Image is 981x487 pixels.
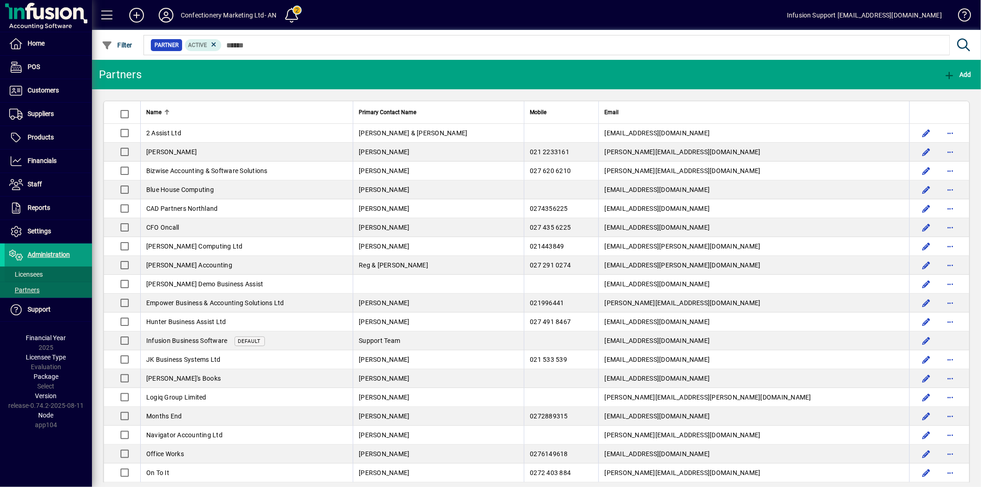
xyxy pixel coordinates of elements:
[359,205,409,212] span: [PERSON_NAME]
[9,271,43,278] span: Licensees
[359,375,409,382] span: [PERSON_NAME]
[604,205,710,212] span: [EMAIL_ADDRESS][DOMAIN_NAME]
[28,157,57,164] span: Financials
[530,356,567,363] span: 021 533 539
[359,412,409,420] span: [PERSON_NAME]
[787,8,942,23] div: Infusion Support [EMAIL_ADDRESS][DOMAIN_NAME]
[146,450,184,458] span: Office Works
[359,224,409,231] span: [PERSON_NAME]
[102,41,132,49] span: Filter
[919,352,934,367] button: Edit
[919,446,934,461] button: Edit
[919,239,934,254] button: Edit
[943,296,958,310] button: More options
[943,182,958,197] button: More options
[146,186,214,193] span: Blue House Computing
[530,243,564,250] span: 021443849
[604,412,710,420] span: [EMAIL_ADDRESS][DOMAIN_NAME]
[238,338,261,344] span: Default
[39,412,54,419] span: Node
[5,220,92,243] a: Settings
[919,428,934,442] button: Edit
[530,318,571,325] span: 027 491 8467
[28,87,59,94] span: Customers
[189,42,207,48] span: Active
[604,148,760,156] span: [PERSON_NAME][EMAIL_ADDRESS][DOMAIN_NAME]
[919,201,934,216] button: Edit
[359,186,409,193] span: [PERSON_NAME]
[146,129,181,137] span: 2 Assist Ltd
[604,318,710,325] span: [EMAIL_ADDRESS][DOMAIN_NAME]
[604,224,710,231] span: [EMAIL_ADDRESS][DOMAIN_NAME]
[359,356,409,363] span: [PERSON_NAME]
[146,224,179,231] span: CFO Oncall
[943,163,958,178] button: More options
[5,282,92,298] a: Partners
[943,277,958,291] button: More options
[359,469,409,476] span: [PERSON_NAME]
[146,167,268,174] span: Bizwise Accounting & Software Solutions
[5,126,92,149] a: Products
[530,261,571,269] span: 027 291 0274
[604,107,904,117] div: Email
[5,103,92,126] a: Suppliers
[604,356,710,363] span: [EMAIL_ADDRESS][DOMAIN_NAME]
[604,167,760,174] span: [PERSON_NAME][EMAIL_ADDRESS][DOMAIN_NAME]
[359,107,518,117] div: Primary Contact Name
[185,39,222,51] mat-chip: Activation Status: Active
[5,267,92,282] a: Licensees
[28,40,45,47] span: Home
[146,318,226,325] span: Hunter Business Assist Ltd
[943,409,958,423] button: More options
[146,394,207,401] span: Logiq Group Limited
[146,243,243,250] span: [PERSON_NAME] Computing Ltd
[943,465,958,480] button: More options
[919,182,934,197] button: Edit
[604,261,760,269] span: [EMAIL_ADDRESS][PERSON_NAME][DOMAIN_NAME]
[941,66,974,83] button: Add
[919,371,934,386] button: Edit
[5,32,92,55] a: Home
[5,150,92,173] a: Financials
[359,243,409,250] span: [PERSON_NAME]
[146,412,182,420] span: Months End
[530,148,569,156] span: 021 2233161
[28,63,40,70] span: POS
[943,371,958,386] button: More options
[919,145,934,159] button: Edit
[919,126,934,140] button: Edit
[604,375,710,382] span: [EMAIL_ADDRESS][DOMAIN_NAME]
[359,129,467,137] span: [PERSON_NAME] & [PERSON_NAME]
[943,145,958,159] button: More options
[146,107,161,117] span: Name
[359,148,409,156] span: [PERSON_NAME]
[181,8,276,23] div: Confectionery Marketing Ltd- AN
[26,334,66,342] span: Financial Year
[359,261,428,269] span: Reg & [PERSON_NAME]
[155,41,178,50] span: Partner
[943,314,958,329] button: More options
[604,243,760,250] span: [EMAIL_ADDRESS][PERSON_NAME][DOMAIN_NAME]
[26,354,66,361] span: Licensee Type
[9,286,40,294] span: Partners
[28,306,51,313] span: Support
[943,258,958,272] button: More options
[359,337,400,344] span: Support Team
[943,390,958,405] button: More options
[28,133,54,141] span: Products
[604,299,760,307] span: [PERSON_NAME][EMAIL_ADDRESS][DOMAIN_NAME]
[146,375,221,382] span: [PERSON_NAME]'s Books
[919,314,934,329] button: Edit
[5,173,92,196] a: Staff
[146,431,223,439] span: Navigator Accounting Ltd
[604,431,760,439] span: [PERSON_NAME][EMAIL_ADDRESS][DOMAIN_NAME]
[604,107,619,117] span: Email
[919,409,934,423] button: Edit
[122,7,151,23] button: Add
[359,450,409,458] span: [PERSON_NAME]
[34,373,58,380] span: Package
[919,465,934,480] button: Edit
[604,337,710,344] span: [EMAIL_ADDRESS][DOMAIN_NAME]
[28,204,50,211] span: Reports
[359,167,409,174] span: [PERSON_NAME]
